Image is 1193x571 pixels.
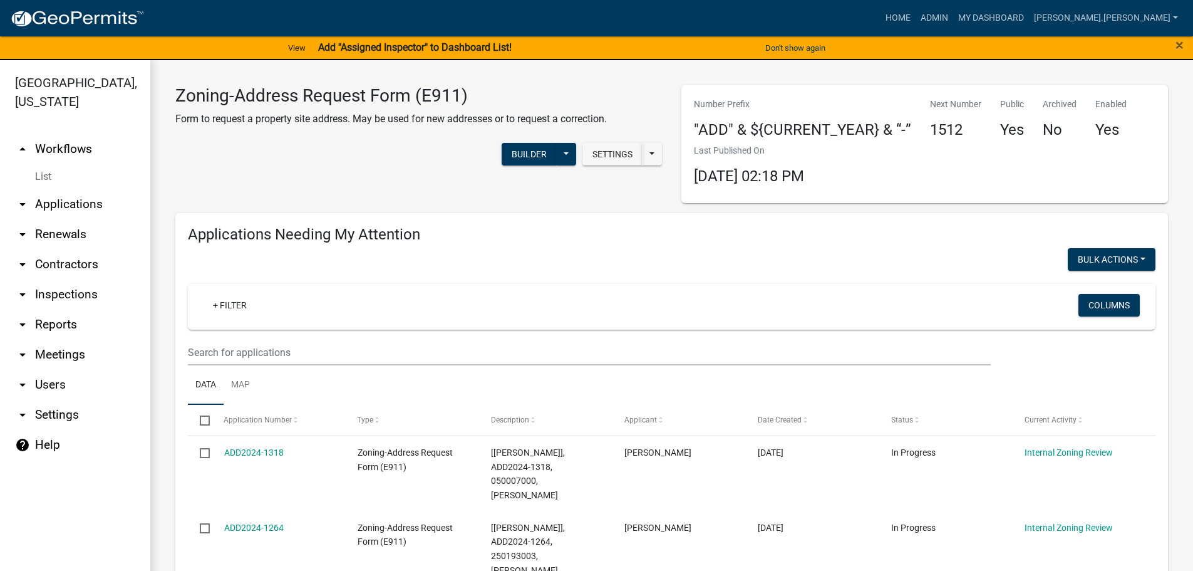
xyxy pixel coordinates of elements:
[318,41,512,53] strong: Add "Assigned Inspector" to Dashboard List!
[1013,405,1146,435] datatable-header-cell: Current Activity
[15,437,30,453] i: help
[175,85,607,107] h3: Zoning-Address Request Form (E911)
[188,405,212,435] datatable-header-cell: Select
[358,523,453,547] span: Zoning-Address Request Form (E911)
[1095,98,1127,111] p: Enabled
[188,340,991,365] input: Search for applications
[758,416,802,424] span: Date Created
[1095,121,1127,139] h4: Yes
[1029,6,1183,30] a: [PERSON_NAME].[PERSON_NAME]
[758,448,783,458] span: 09/10/2024
[188,365,224,406] a: Data
[1043,98,1077,111] p: Archived
[624,448,691,458] span: Darrell Hart
[283,38,311,58] a: View
[760,38,830,58] button: Don't show again
[15,407,30,422] i: arrow_drop_down
[212,405,345,435] datatable-header-cell: Application Number
[1175,36,1184,54] span: ×
[224,448,284,458] a: ADD2024-1318
[188,226,1155,244] h4: Applications Needing My Attention
[1025,523,1113,533] a: Internal Zoning Review
[1025,448,1113,458] a: Internal Zoning Review
[612,405,746,435] datatable-header-cell: Applicant
[358,416,374,424] span: Type
[15,257,30,272] i: arrow_drop_down
[1043,121,1077,139] h4: No
[758,523,783,533] span: 05/30/2024
[891,416,913,424] span: Status
[15,377,30,392] i: arrow_drop_down
[15,197,30,212] i: arrow_drop_down
[624,523,691,533] span: Daniel Eugene Haider
[624,416,657,424] span: Applicant
[203,294,257,317] a: + Filter
[694,144,804,157] p: Last Published On
[891,523,936,533] span: In Progress
[891,448,936,458] span: In Progress
[15,317,30,332] i: arrow_drop_down
[881,6,916,30] a: Home
[491,448,565,500] span: [Nicole Bradbury], ADD2024-1318, 050007000, DARRELL HART
[1175,38,1184,53] button: Close
[1078,294,1140,317] button: Columns
[15,287,30,302] i: arrow_drop_down
[1025,416,1077,424] span: Current Activity
[1000,98,1024,111] p: Public
[694,121,911,139] h4: "ADD" & ${CURRENT_YEAR} & “-”
[15,347,30,362] i: arrow_drop_down
[930,121,981,139] h4: 1512
[479,405,612,435] datatable-header-cell: Description
[224,365,257,406] a: Map
[1000,121,1024,139] h4: Yes
[879,405,1013,435] datatable-header-cell: Status
[694,98,911,111] p: Number Prefix
[15,227,30,242] i: arrow_drop_down
[953,6,1029,30] a: My Dashboard
[930,98,981,111] p: Next Number
[916,6,953,30] a: Admin
[582,143,643,165] button: Settings
[224,416,292,424] span: Application Number
[502,143,557,165] button: Builder
[1068,248,1155,271] button: Bulk Actions
[491,416,529,424] span: Description
[15,142,30,157] i: arrow_drop_up
[224,523,284,533] a: ADD2024-1264
[175,112,607,127] p: Form to request a property site address. May be used for new addresses or to request a correction.
[358,448,453,472] span: Zoning-Address Request Form (E911)
[694,167,804,185] span: [DATE] 02:18 PM
[746,405,879,435] datatable-header-cell: Date Created
[345,405,478,435] datatable-header-cell: Type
